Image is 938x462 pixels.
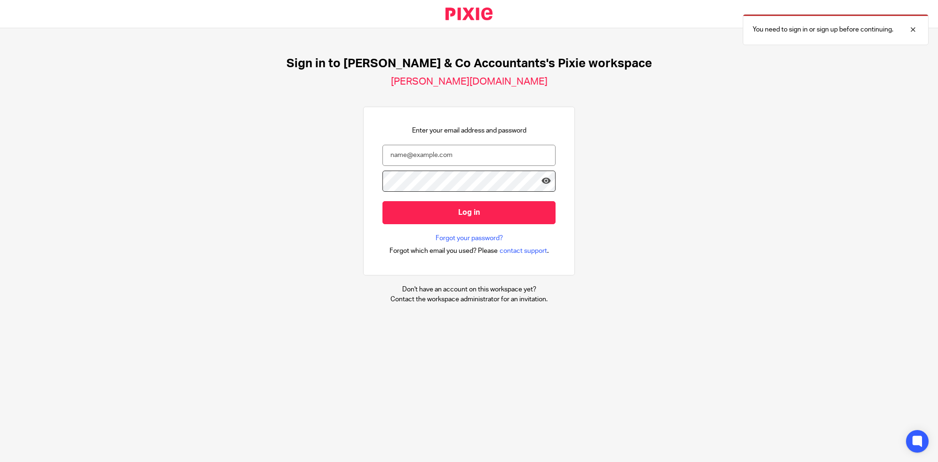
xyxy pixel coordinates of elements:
[753,25,893,34] p: You need to sign in or sign up before continuing.
[500,246,547,256] span: contact support
[382,145,556,166] input: name@example.com
[286,56,652,71] h1: Sign in to [PERSON_NAME] & Co Accountants's Pixie workspace
[390,245,549,256] div: .
[382,201,556,224] input: Log in
[390,246,498,256] span: Forgot which email you used? Please
[390,285,548,294] p: Don't have an account on this workspace yet?
[391,76,548,88] h2: [PERSON_NAME][DOMAIN_NAME]
[436,234,503,243] a: Forgot your password?
[390,295,548,304] p: Contact the workspace administrator for an invitation.
[412,126,526,135] p: Enter your email address and password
